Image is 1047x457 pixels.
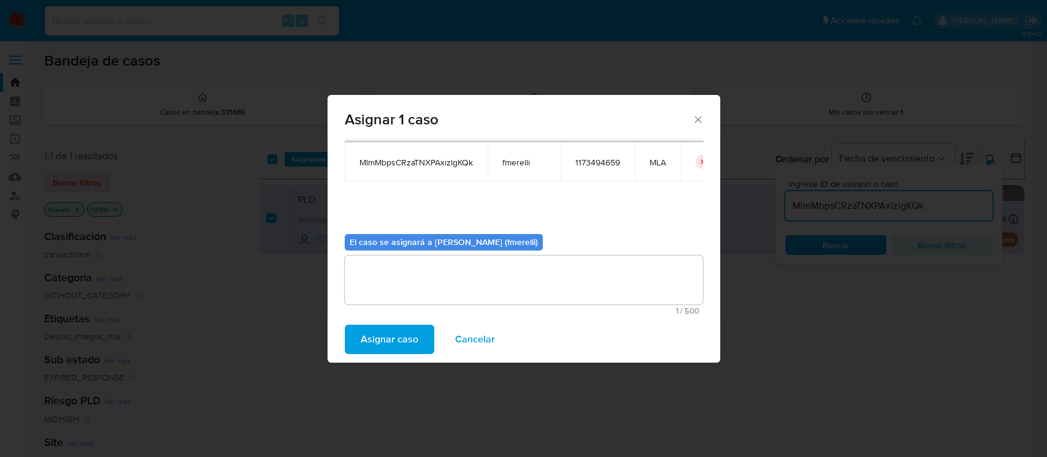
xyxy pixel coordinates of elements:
[692,113,703,124] button: Cerrar ventana
[361,326,418,353] span: Asignar caso
[345,112,692,127] span: Asignar 1 caso
[345,325,434,354] button: Asignar caso
[455,326,495,353] span: Cancelar
[696,154,710,169] button: icon-button
[650,157,666,168] span: MLA
[350,236,538,248] b: El caso se asignará a [PERSON_NAME] (fmerelli)
[348,307,699,315] span: Máximo 500 caracteres
[328,95,720,363] div: assign-modal
[439,325,511,354] button: Cancelar
[575,157,620,168] span: 1173494659
[359,157,473,168] span: MlmMbpsCRzaTNXPAxizlgKQk
[502,157,546,168] span: fmerelli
